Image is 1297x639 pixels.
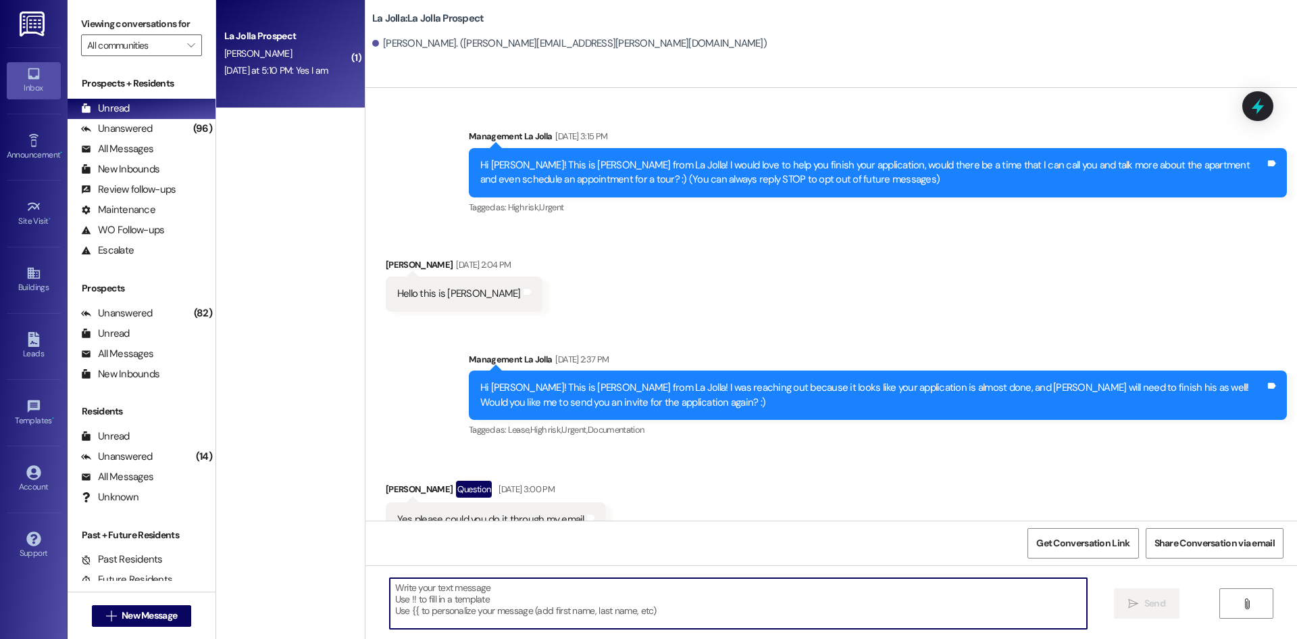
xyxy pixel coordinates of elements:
[386,258,542,277] div: [PERSON_NAME]
[386,481,606,502] div: [PERSON_NAME]
[224,64,328,76] div: [DATE] at 5:10 PM: Yes I am
[187,40,195,51] i: 
[7,62,61,99] a: Inbox
[81,101,130,116] div: Unread
[539,202,563,213] span: Urgent
[480,158,1265,187] div: Hi [PERSON_NAME]! This is [PERSON_NAME] from La Jolla! I would love to help you finish your appli...
[81,327,130,341] div: Unread
[81,243,134,258] div: Escalate
[224,47,292,60] span: [PERSON_NAME]
[1036,536,1129,550] span: Get Conversation Link
[81,552,163,567] div: Past Residents
[190,303,215,324] div: (82)
[81,429,130,444] div: Unread
[469,352,1287,371] div: Management La Jolla
[397,513,584,527] div: Yes please could you do it through my email
[49,214,51,224] span: •
[508,424,530,435] span: Lease ,
[1146,528,1283,559] button: Share Conversation via email
[106,611,116,621] i: 
[7,262,61,298] a: Buildings
[453,258,511,272] div: [DATE] 2:04 PM
[224,29,349,43] div: La Jolla Prospect
[81,183,176,197] div: Review follow-ups
[588,424,644,435] span: Documentation
[81,347,153,361] div: All Messages
[87,34,180,56] input: All communities
[1242,598,1252,609] i: 
[7,195,61,232] a: Site Visit •
[552,352,609,366] div: [DATE] 2:37 PM
[81,306,153,321] div: Unanswered
[7,395,61,431] a: Templates •
[122,609,177,623] span: New Message
[68,404,215,419] div: Residents
[480,381,1265,410] div: Hi [PERSON_NAME]! This is [PERSON_NAME] from La Jolla! I was reaching out because it looks like y...
[456,481,492,498] div: Question
[60,148,62,158] span: •
[530,424,562,435] span: High risk ,
[81,490,138,504] div: Unknown
[81,14,202,34] label: Viewing conversations for
[81,470,153,484] div: All Messages
[372,37,767,51] div: [PERSON_NAME]. ([PERSON_NAME][EMAIL_ADDRESS][PERSON_NAME][DOMAIN_NAME])
[81,142,153,156] div: All Messages
[372,11,484,26] b: La Jolla: La Jolla Prospect
[469,420,1287,440] div: Tagged as:
[397,287,521,301] div: Hello this is [PERSON_NAME]
[7,328,61,364] a: Leads
[1027,528,1138,559] button: Get Conversation Link
[20,11,47,37] img: ResiDesk Logo
[1114,588,1179,619] button: Send
[68,281,215,295] div: Prospects
[190,118,215,139] div: (96)
[7,527,61,564] a: Support
[552,129,607,143] div: [DATE] 3:15 PM
[81,162,159,176] div: New Inbounds
[81,573,172,587] div: Future Residents
[1144,596,1165,611] span: Send
[469,197,1287,217] div: Tagged as:
[7,461,61,498] a: Account
[81,122,153,136] div: Unanswered
[68,528,215,542] div: Past + Future Residents
[561,424,587,435] span: Urgent ,
[1154,536,1275,550] span: Share Conversation via email
[81,450,153,464] div: Unanswered
[1128,598,1138,609] i: 
[81,367,159,381] div: New Inbounds
[92,605,192,627] button: New Message
[508,202,540,213] span: High risk ,
[81,223,164,237] div: WO Follow-ups
[81,203,155,217] div: Maintenance
[469,129,1287,148] div: Management La Jolla
[495,482,555,496] div: [DATE] 3:00 PM
[52,414,54,423] span: •
[68,76,215,91] div: Prospects + Residents
[193,446,215,467] div: (14)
